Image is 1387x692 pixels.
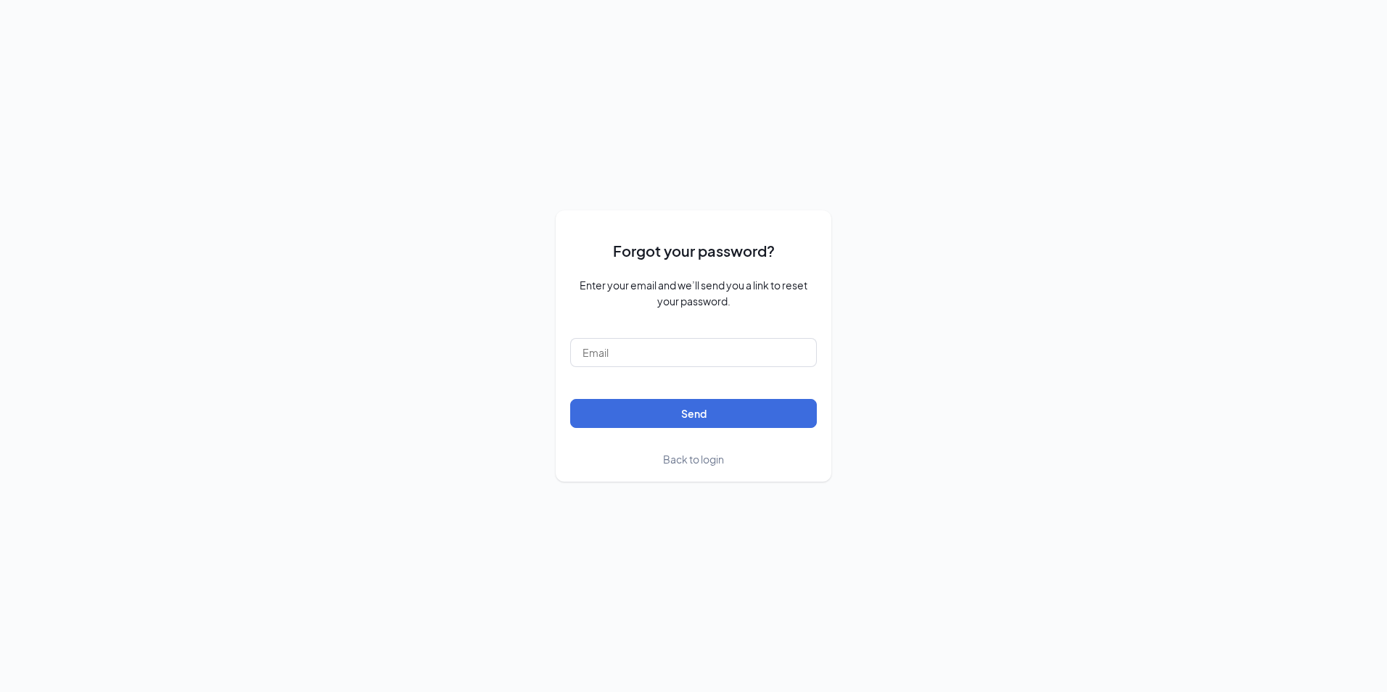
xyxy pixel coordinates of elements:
[570,338,817,367] input: Email
[570,277,817,309] span: Enter your email and we’ll send you a link to reset your password.
[570,399,817,428] button: Send
[613,239,775,262] span: Forgot your password?
[663,451,724,467] a: Back to login
[663,453,724,466] span: Back to login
